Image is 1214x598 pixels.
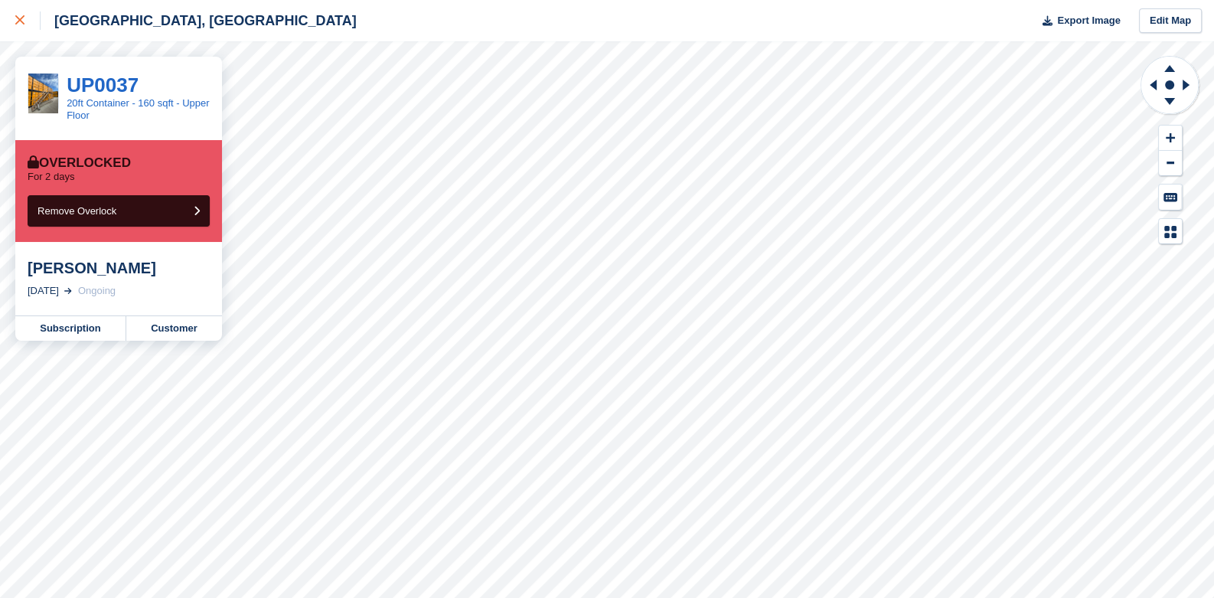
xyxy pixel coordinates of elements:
button: Export Image [1033,8,1121,34]
span: Export Image [1057,13,1120,28]
img: 20ft%20Upper%20with%20staircase.JPG [28,74,58,113]
button: Keyboard Shortcuts [1159,185,1182,210]
div: Ongoing [78,283,116,299]
button: Zoom Out [1159,151,1182,176]
a: Customer [126,316,222,341]
img: arrow-right-light-icn-cde0832a797a2874e46488d9cf13f60e5c3a73dbe684e267c42b8395dfbc2abf.svg [64,288,72,294]
button: Map Legend [1159,219,1182,244]
span: Remove Overlock [38,205,116,217]
a: UP0037 [67,74,139,96]
button: Remove Overlock [28,195,210,227]
a: Subscription [15,316,126,341]
a: Edit Map [1139,8,1202,34]
div: Overlocked [28,155,131,171]
p: For 2 days [28,171,74,183]
button: Zoom In [1159,126,1182,151]
a: 20ft Container - 160 sqft - Upper Floor [67,97,209,121]
div: [GEOGRAPHIC_DATA], [GEOGRAPHIC_DATA] [41,11,357,30]
div: [DATE] [28,283,59,299]
div: [PERSON_NAME] [28,259,210,277]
